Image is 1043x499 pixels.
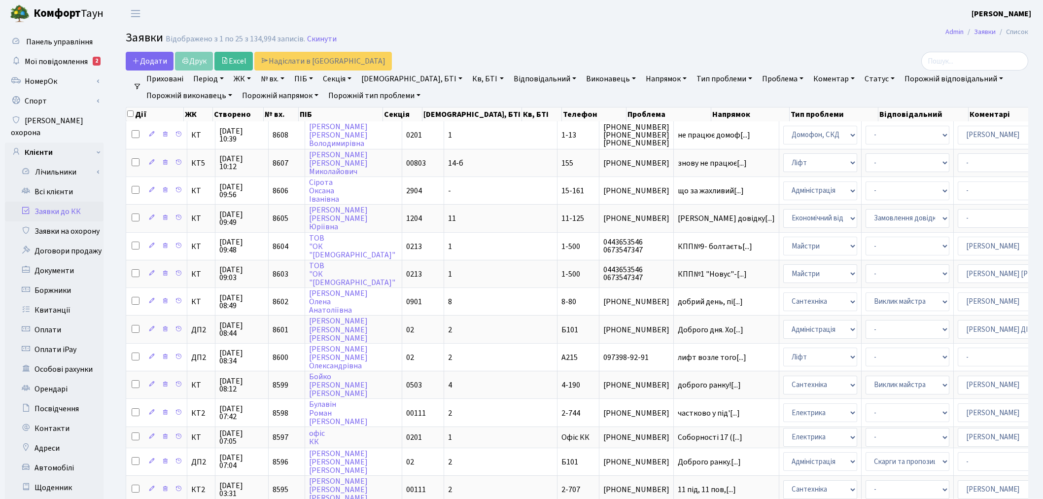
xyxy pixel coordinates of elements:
a: Статус [861,71,899,87]
a: Заявки [974,27,996,37]
span: Б101 [561,324,578,335]
span: КТ [191,433,211,441]
span: Мої повідомлення [25,56,88,67]
span: 0443653546 0673547347 [603,266,669,282]
span: 8 [448,296,452,307]
span: [PHONE_NUMBER] [603,458,669,466]
a: Admin [945,27,964,37]
span: [DATE] 09:56 [219,183,264,199]
span: 0213 [406,241,422,252]
span: [DATE] 10:39 [219,127,264,143]
th: Тип проблеми [790,107,878,121]
th: Кв, БТІ [522,107,561,121]
span: [PHONE_NUMBER] [PHONE_NUMBER] [PHONE_NUMBER] [603,123,669,147]
a: Лічильники [11,162,104,182]
span: 2 [448,484,452,495]
a: Спорт [5,91,104,111]
a: Всі клієнти [5,182,104,202]
th: Дії [126,107,184,121]
a: Напрямок [642,71,691,87]
span: КТ [191,131,211,139]
span: 2-707 [561,484,580,495]
a: Порожній виконавець [142,87,236,104]
span: Б101 [561,457,578,467]
a: Щоденник [5,478,104,498]
span: [PHONE_NUMBER] [603,433,669,441]
span: 11-125 [561,213,584,224]
th: ПІБ [299,107,383,121]
span: 8602 [273,296,288,307]
span: 8599 [273,380,288,391]
a: офісКК [309,428,325,447]
span: 2-744 [561,408,580,419]
span: доброго ранку![...] [678,380,741,391]
span: КТ [191,298,211,306]
span: [DATE] 07:04 [219,454,264,469]
a: ТОВ"ОК"[DEMOGRAPHIC_DATA]" [309,233,395,260]
div: 2 [93,57,101,66]
th: Напрямок [711,107,790,121]
a: Порожній відповідальний [901,71,1007,87]
span: 2904 [406,185,422,196]
span: частково у під'[...] [678,408,740,419]
span: 4-190 [561,380,580,391]
a: БулавінРоман[PERSON_NAME] [309,399,368,427]
span: 00803 [406,158,426,169]
a: Тип проблеми [693,71,756,87]
span: 2 [448,408,452,419]
th: Секція [383,107,422,121]
a: ЖК [230,71,255,87]
span: 0901 [406,296,422,307]
a: Контакти [5,419,104,438]
span: [PHONE_NUMBER] [603,381,669,389]
span: [DATE] 07:42 [219,405,264,421]
a: [PERSON_NAME]ОленаАнатоліївна [309,288,368,316]
b: Комфорт [34,5,81,21]
a: Секція [319,71,355,87]
span: Офіс КК [561,432,590,443]
span: 0201 [406,130,422,141]
span: [PHONE_NUMBER] [603,159,669,167]
th: ЖК [184,107,213,121]
span: знову не працює[...] [678,158,747,169]
button: Переключити навігацію [123,5,148,22]
span: 8605 [273,213,288,224]
span: КТ2 [191,409,211,417]
nav: breadcrumb [931,22,1043,42]
a: Відповідальний [510,71,580,87]
li: Список [996,27,1028,37]
a: Оплати iPay [5,340,104,359]
span: 15-161 [561,185,584,196]
a: [PERSON_NAME][PERSON_NAME]Володимирівна [309,121,368,149]
a: Приховані [142,71,187,87]
span: [DATE] 09:03 [219,266,264,282]
span: лифт возле того[...] [678,352,746,363]
th: Відповідальний [878,107,968,121]
span: 8608 [273,130,288,141]
a: [PERSON_NAME][PERSON_NAME][PERSON_NAME] [309,448,368,476]
span: ДП2 [191,326,211,334]
span: 8597 [273,432,288,443]
a: Договори продажу [5,241,104,261]
span: 8603 [273,269,288,280]
span: 8604 [273,241,288,252]
span: КТ [191,214,211,222]
span: 8600 [273,352,288,363]
a: Excel [214,52,253,71]
span: [DATE] 07:05 [219,429,264,445]
span: [DATE] 08:44 [219,321,264,337]
span: 1-500 [561,269,580,280]
span: 00111 [406,484,426,495]
img: logo.png [10,4,30,24]
span: 2 [448,352,452,363]
span: 8607 [273,158,288,169]
span: КПП№1 "Новус"-[...] [678,269,747,280]
span: 02 [406,352,414,363]
span: ДП2 [191,354,211,361]
span: 8598 [273,408,288,419]
a: Орендарі [5,379,104,399]
span: 02 [406,457,414,467]
a: Панель управління [5,32,104,52]
span: 02 [406,324,414,335]
span: 8-80 [561,296,576,307]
